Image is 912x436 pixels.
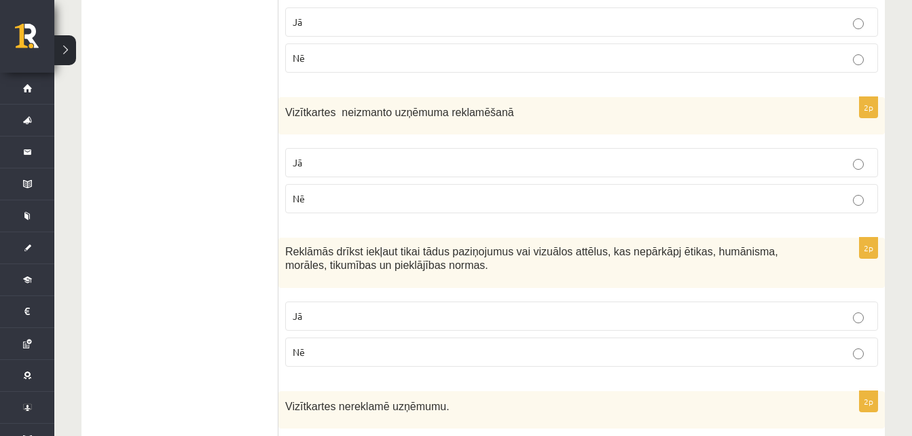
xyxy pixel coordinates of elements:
input: Nē [853,195,864,206]
span: Vizītkartes nereklamē uzņēmumu. [285,401,450,412]
span: Nē [293,52,305,64]
input: Jā [853,312,864,323]
span: Nē [293,346,305,358]
span: Jā [293,16,302,28]
span: Vizītkartes neizmanto uzņēmuma reklamēšanā [285,107,514,118]
a: Rīgas 1. Tālmācības vidusskola [15,24,54,58]
span: Jā [293,310,302,322]
p: 2p [859,390,878,412]
input: Jā [853,18,864,29]
input: Nē [853,54,864,65]
span: Nē [293,192,305,204]
p: 2p [859,237,878,259]
input: Jā [853,159,864,170]
span: Reklāmās drīkst iekļaut tikai tādus paziņojumus vai vizuālos attēlus, kas nepārkāpj ētikas, humān... [285,246,778,272]
input: Nē [853,348,864,359]
p: 2p [859,96,878,118]
span: Jā [293,156,302,168]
